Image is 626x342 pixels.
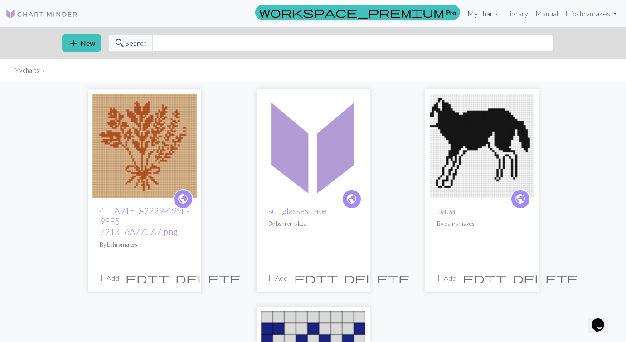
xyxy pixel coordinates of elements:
[5,9,78,20] img: Logo
[173,189,193,209] a: public
[464,5,502,23] a: My charts
[291,269,341,287] button: Edit
[126,273,169,283] i: Edit
[126,272,169,284] span: edit
[463,273,506,283] i: Edit
[125,38,147,49] span: Search
[294,273,338,283] i: Edit
[261,269,291,287] button: Add
[514,192,526,206] span: public
[437,220,527,228] p: By bshrvmakes
[268,205,326,216] a: sunglasses case
[344,272,409,284] span: delete
[268,220,358,228] p: By bshrvmakes
[430,94,534,198] img: baba
[341,269,412,287] button: Delete
[433,272,444,284] span: add
[175,272,241,284] span: delete
[114,37,125,49] span: search
[96,272,107,284] span: add
[463,272,506,284] span: edit
[513,272,578,284] span: delete
[346,192,357,206] span: public
[294,272,338,284] span: edit
[261,141,365,149] a: sunglasses case
[259,6,444,19] span: workspace_premium
[92,94,197,198] img: 4FFA91ED-2229-499F-9FF5-7213F6A77CA7.png
[532,5,562,23] a: Manual
[510,189,530,209] a: public
[255,5,460,20] a: Pro
[100,205,189,237] a: 4FFA91ED-2229-499F-9FF5-7213F6A77CA7.png
[510,269,581,287] button: Delete
[264,272,275,284] span: add
[177,192,189,206] span: public
[514,190,526,208] i: public
[430,141,534,149] a: baba
[342,189,362,209] a: public
[92,141,197,149] a: 4FFA91ED-2229-499F-9FF5-7213F6A77CA7.png
[430,269,460,287] button: Add
[502,5,532,23] a: Library
[261,94,365,198] img: sunglasses case
[177,190,189,208] i: public
[588,306,617,333] iframe: chat widget
[460,269,510,287] button: Edit
[92,269,122,287] button: Add
[68,37,79,49] span: add
[346,190,357,208] i: public
[172,269,244,287] button: Delete
[100,240,189,249] p: By bshrvmakes
[562,5,621,23] a: Hibshrvmakes
[437,205,455,216] a: baba
[15,66,39,75] li: My charts
[122,269,172,287] button: Edit
[62,34,101,52] button: New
